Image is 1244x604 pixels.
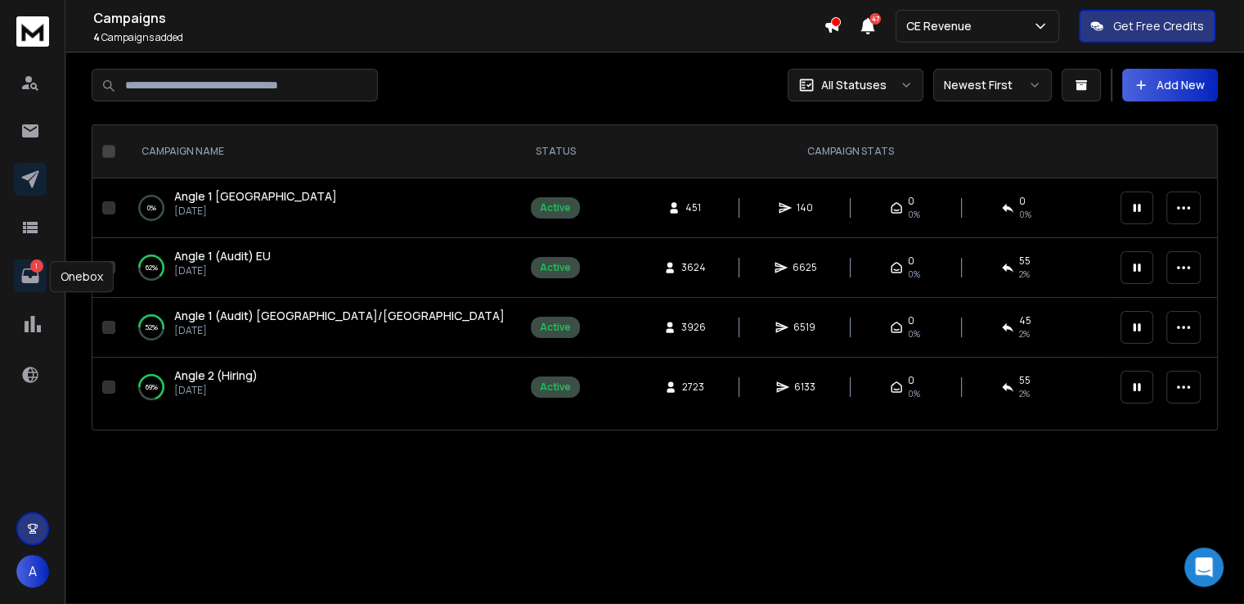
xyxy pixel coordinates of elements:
[540,321,571,334] div: Active
[1122,69,1218,101] button: Add New
[685,201,702,214] span: 451
[1079,10,1215,43] button: Get Free Credits
[590,125,1111,178] th: CAMPAIGN STATS
[793,321,815,334] span: 6519
[681,261,706,274] span: 3624
[93,8,824,28] h1: Campaigns
[16,16,49,47] img: logo
[540,261,571,274] div: Active
[821,77,887,93] p: All Statuses
[174,248,271,264] a: Angle 1 (Audit) EU
[1019,374,1031,387] span: 55
[174,188,337,204] span: Angle 1 [GEOGRAPHIC_DATA]
[1019,268,1030,281] span: 2 %
[1019,195,1026,208] span: 0
[681,321,706,334] span: 3926
[908,387,920,400] span: 0%
[1113,18,1204,34] p: Get Free Credits
[146,379,158,395] p: 69 %
[50,261,114,292] div: Onebox
[16,555,49,588] button: A
[93,30,100,44] span: 4
[906,18,978,34] p: CE Revenue
[1019,314,1031,327] span: 45
[122,125,521,178] th: CAMPAIGN NAME
[174,264,271,277] p: [DATE]
[540,381,571,394] div: Active
[174,308,505,323] span: Angle 1 (Audit) [GEOGRAPHIC_DATA]/[GEOGRAPHIC_DATA]
[174,188,337,205] a: Angle 1 [GEOGRAPHIC_DATA]
[793,261,817,274] span: 6625
[1184,548,1224,587] div: Open Intercom Messenger
[174,308,505,324] a: Angle 1 (Audit) [GEOGRAPHIC_DATA]/[GEOGRAPHIC_DATA]
[682,381,704,394] span: 2723
[122,178,521,238] td: 0%Angle 1 [GEOGRAPHIC_DATA][DATE]
[93,31,824,44] p: Campaigns added
[908,268,920,281] span: 0%
[174,367,258,383] span: Angle 2 (Hiring)
[174,367,258,384] a: Angle 2 (Hiring)
[908,314,914,327] span: 0
[1019,327,1030,340] span: 2 %
[1019,208,1031,221] span: 0 %
[122,238,521,298] td: 62%Angle 1 (Audit) EU[DATE]
[540,201,571,214] div: Active
[145,319,158,336] p: 52 %
[14,259,47,292] a: 1
[174,324,505,337] p: [DATE]
[174,384,258,397] p: [DATE]
[908,208,920,221] span: 0%
[908,195,914,208] span: 0
[794,381,815,394] span: 6133
[1019,255,1031,268] span: 55
[30,259,43,273] p: 1
[174,205,337,218] p: [DATE]
[174,248,271,264] span: Angle 1 (Audit) EU
[933,69,1052,101] button: Newest First
[1019,387,1030,400] span: 2 %
[147,200,156,216] p: 0 %
[146,259,158,276] p: 62 %
[869,13,881,25] span: 47
[908,327,920,340] span: 0%
[797,201,813,214] span: 140
[908,255,914,268] span: 0
[908,374,914,387] span: 0
[521,125,590,178] th: STATUS
[122,298,521,358] td: 52%Angle 1 (Audit) [GEOGRAPHIC_DATA]/[GEOGRAPHIC_DATA][DATE]
[122,358,521,417] td: 69%Angle 2 (Hiring)[DATE]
